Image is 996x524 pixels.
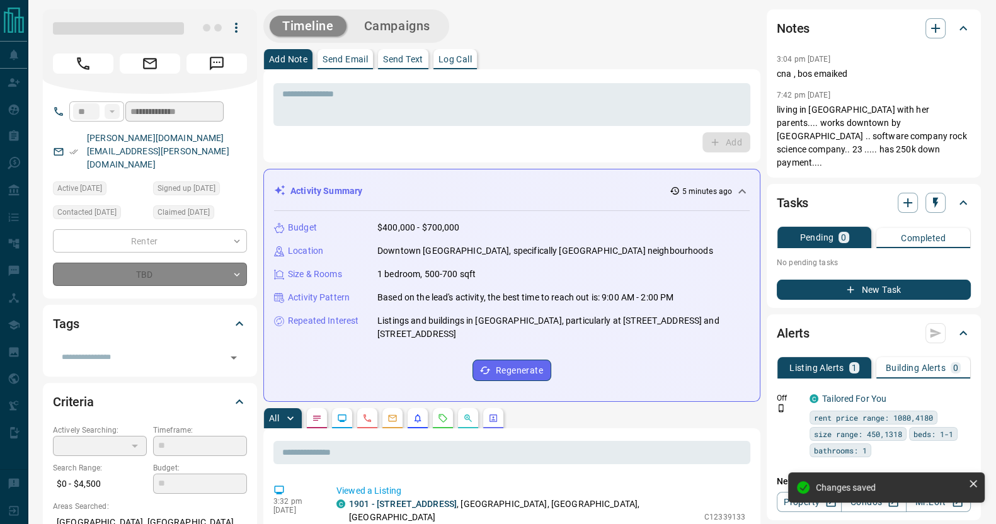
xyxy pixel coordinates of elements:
p: All [269,414,279,423]
span: Email [120,54,180,74]
p: Building Alerts [886,363,946,372]
p: Add Note [269,55,307,64]
p: New Alert: [777,475,971,488]
a: 1901 - [STREET_ADDRESS] [349,499,457,509]
div: Mon Feb 26 2024 [53,205,147,223]
span: Claimed [DATE] [157,206,210,219]
p: 0 [841,233,846,242]
svg: Requests [438,413,448,423]
span: Message [186,54,247,74]
svg: Opportunities [463,413,473,423]
svg: Agent Actions [488,413,498,423]
a: Property [777,492,842,512]
span: Active [DATE] [57,182,102,195]
p: Listings and buildings in [GEOGRAPHIC_DATA], particularly at [STREET_ADDRESS] and [STREET_ADDRESS] [377,314,750,341]
div: TBD [53,263,247,286]
button: New Task [777,280,971,300]
span: Call [53,54,113,74]
p: Repeated Interest [288,314,358,327]
span: bathrooms: 1 [814,444,867,457]
h2: Alerts [777,323,810,343]
div: condos.ca [336,499,345,508]
h2: Notes [777,18,810,38]
p: $0 - $4,500 [53,474,147,494]
p: Budget [288,221,317,234]
p: Listing Alerts [789,363,844,372]
p: 7:42 pm [DATE] [777,91,830,100]
p: cna , bos emaiked [777,67,971,81]
span: Signed up [DATE] [157,182,215,195]
div: Notes [777,13,971,43]
p: Send Text [383,55,423,64]
svg: Notes [312,413,322,423]
button: Regenerate [472,360,551,381]
button: Timeline [270,16,346,37]
a: [PERSON_NAME][DOMAIN_NAME][EMAIL_ADDRESS][PERSON_NAME][DOMAIN_NAME] [87,133,229,169]
p: $400,000 - $700,000 [377,221,460,234]
div: Criteria [53,387,247,417]
div: Renter [53,229,247,253]
p: Actively Searching: [53,424,147,436]
h2: Tasks [777,193,808,213]
svg: Emails [387,413,398,423]
p: Send Email [323,55,368,64]
p: living in [GEOGRAPHIC_DATA] with her parents.... works downtown by [GEOGRAPHIC_DATA] .. software ... [777,103,971,169]
h2: Criteria [53,392,94,412]
div: Thu Aug 31 2023 [153,205,247,223]
button: Campaigns [352,16,443,37]
div: Activity Summary5 minutes ago [274,179,750,203]
p: Log Call [438,55,472,64]
p: Pending [799,233,833,242]
button: Open [225,349,243,367]
p: Areas Searched: [53,501,247,512]
p: 5 minutes ago [682,186,732,197]
p: Activity Summary [290,185,362,198]
p: , [GEOGRAPHIC_DATA], [GEOGRAPHIC_DATA], [GEOGRAPHIC_DATA] [349,498,698,524]
p: 1 bedroom, 500-700 sqft [377,268,476,281]
div: condos.ca [810,394,818,403]
svg: Push Notification Only [777,404,786,413]
div: Wed Jan 01 2020 [153,181,247,199]
span: size range: 450,1318 [814,428,902,440]
div: Tags [53,309,247,339]
div: Tasks [777,188,971,218]
p: Based on the lead's activity, the best time to reach out is: 9:00 AM - 2:00 PM [377,291,673,304]
p: Size & Rooms [288,268,342,281]
p: Budget: [153,462,247,474]
svg: Listing Alerts [413,413,423,423]
svg: Email Verified [69,147,78,156]
span: Contacted [DATE] [57,206,117,219]
p: [DATE] [273,506,318,515]
a: Tailored For You [822,394,886,404]
p: C12339133 [704,511,745,523]
p: Timeframe: [153,424,247,436]
p: 0 [953,363,958,372]
span: beds: 1-1 [913,428,953,440]
h2: Tags [53,314,79,334]
span: rent price range: 1080,4180 [814,411,933,424]
p: Activity Pattern [288,291,350,304]
p: Off [777,392,802,404]
p: Viewed a Listing [336,484,745,498]
p: Completed [901,234,946,242]
p: Downtown [GEOGRAPHIC_DATA], specifically [GEOGRAPHIC_DATA] neighbourhoods [377,244,713,258]
p: Location [288,244,323,258]
svg: Calls [362,413,372,423]
div: Alerts [777,318,971,348]
p: 3:04 pm [DATE] [777,55,830,64]
p: 3:32 pm [273,497,318,506]
p: Search Range: [53,462,147,474]
div: Thu Aug 14 2025 [53,181,147,199]
p: 1 [852,363,857,372]
p: No pending tasks [777,253,971,272]
div: Changes saved [816,482,963,493]
svg: Lead Browsing Activity [337,413,347,423]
